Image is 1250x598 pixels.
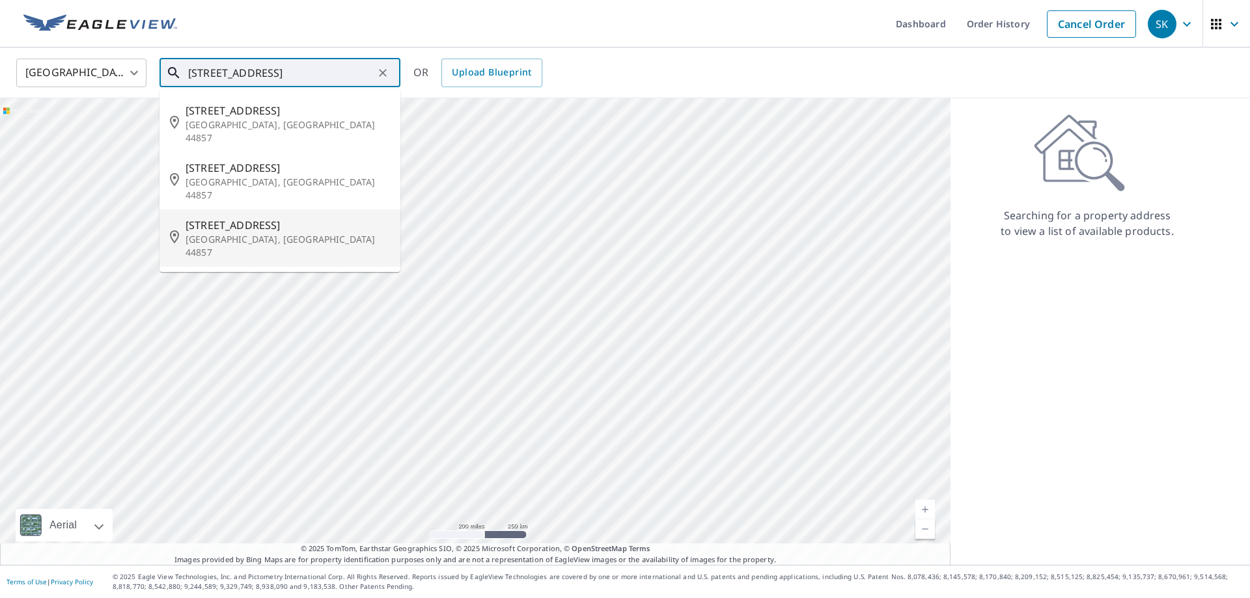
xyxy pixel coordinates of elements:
[188,55,374,91] input: Search by address or latitude-longitude
[186,217,390,233] span: [STREET_ADDRESS]
[7,578,93,586] p: |
[441,59,542,87] a: Upload Blueprint
[572,543,626,553] a: OpenStreetMap
[23,14,177,34] img: EV Logo
[1047,10,1136,38] a: Cancel Order
[301,543,650,554] span: © 2025 TomTom, Earthstar Geographics SIO, © 2025 Microsoft Corporation, ©
[186,160,390,176] span: [STREET_ADDRESS]
[915,519,935,539] a: Current Level 5, Zoom Out
[186,176,390,202] p: [GEOGRAPHIC_DATA], [GEOGRAPHIC_DATA] 44857
[7,577,47,586] a: Terms of Use
[16,55,146,91] div: [GEOGRAPHIC_DATA]
[1000,208,1174,239] p: Searching for a property address to view a list of available products.
[413,59,542,87] div: OR
[186,233,390,259] p: [GEOGRAPHIC_DATA], [GEOGRAPHIC_DATA] 44857
[186,118,390,144] p: [GEOGRAPHIC_DATA], [GEOGRAPHIC_DATA] 44857
[51,577,93,586] a: Privacy Policy
[46,509,81,541] div: Aerial
[452,64,531,81] span: Upload Blueprint
[915,500,935,519] a: Current Level 5, Zoom In
[16,509,113,541] div: Aerial
[1148,10,1176,38] div: SK
[186,103,390,118] span: [STREET_ADDRESS]
[374,64,392,82] button: Clear
[113,572,1243,591] p: © 2025 Eagle View Technologies, Inc. and Pictometry International Corp. All Rights Reserved. Repo...
[629,543,650,553] a: Terms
